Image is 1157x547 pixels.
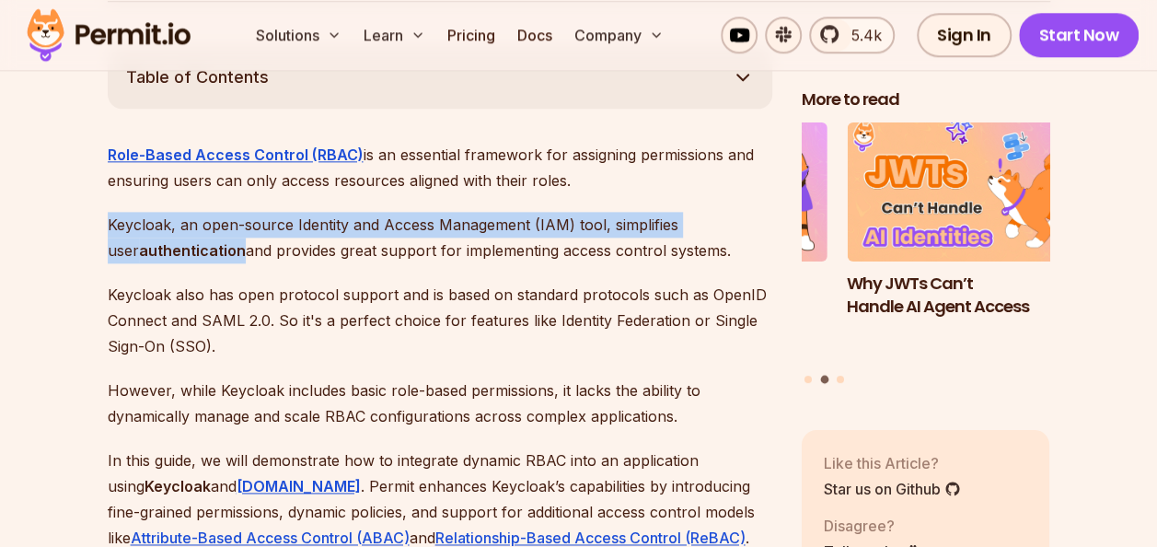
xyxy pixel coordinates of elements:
li: 1 of 3 [579,122,827,365]
a: Role-Based Access Control (RBAC) [108,145,364,164]
button: Learn [356,17,433,53]
button: Go to slide 1 [804,376,812,383]
button: Go to slide 2 [820,376,828,384]
a: 5.4k [809,17,895,53]
a: Relationship-Based Access Control (ReBAC) [435,529,746,547]
h2: More to read [802,88,1050,111]
a: Sign In [917,13,1012,57]
strong: authentication [139,241,246,260]
a: The Ultimate Guide to MCP Auth: Identity, Consent, and Agent SecurityThe Ultimate Guide to MCP Au... [579,122,827,365]
a: Attribute-Based Access Control (ABAC) [131,529,410,547]
p: However, while Keycloak includes basic role-based permissions, it lacks the ability to dynamicall... [108,378,772,429]
p: is an essential framework for assigning permissions and ensuring users can only access resources ... [108,142,772,193]
button: Table of Contents [108,46,772,109]
h3: The Ultimate Guide to MCP Auth: Identity, Consent, and Agent Security [579,273,827,341]
a: Star us on Github [824,478,961,500]
button: Go to slide 3 [837,376,844,383]
h3: Why JWTs Can’t Handle AI Agent Access [847,273,1095,319]
a: Start Now [1019,13,1140,57]
p: Keycloak also has open protocol support and is based on standard protocols such as OpenID Connect... [108,282,772,359]
div: Posts [802,122,1050,387]
a: Docs [510,17,560,53]
button: Solutions [249,17,349,53]
p: Disagree? [824,515,921,537]
img: Why JWTs Can’t Handle AI Agent Access [847,122,1095,262]
strong: Keycloak [145,477,211,495]
span: 5.4k [840,24,882,46]
a: Pricing [440,17,503,53]
p: Keycloak, an open-source Identity and Access Management (IAM) tool, simplifies user and provides ... [108,212,772,263]
img: Permit logo [18,4,199,66]
span: Table of Contents [126,64,269,90]
li: 2 of 3 [847,122,1095,365]
button: Company [567,17,671,53]
a: [DOMAIN_NAME] [237,477,361,495]
p: Like this Article? [824,452,961,474]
